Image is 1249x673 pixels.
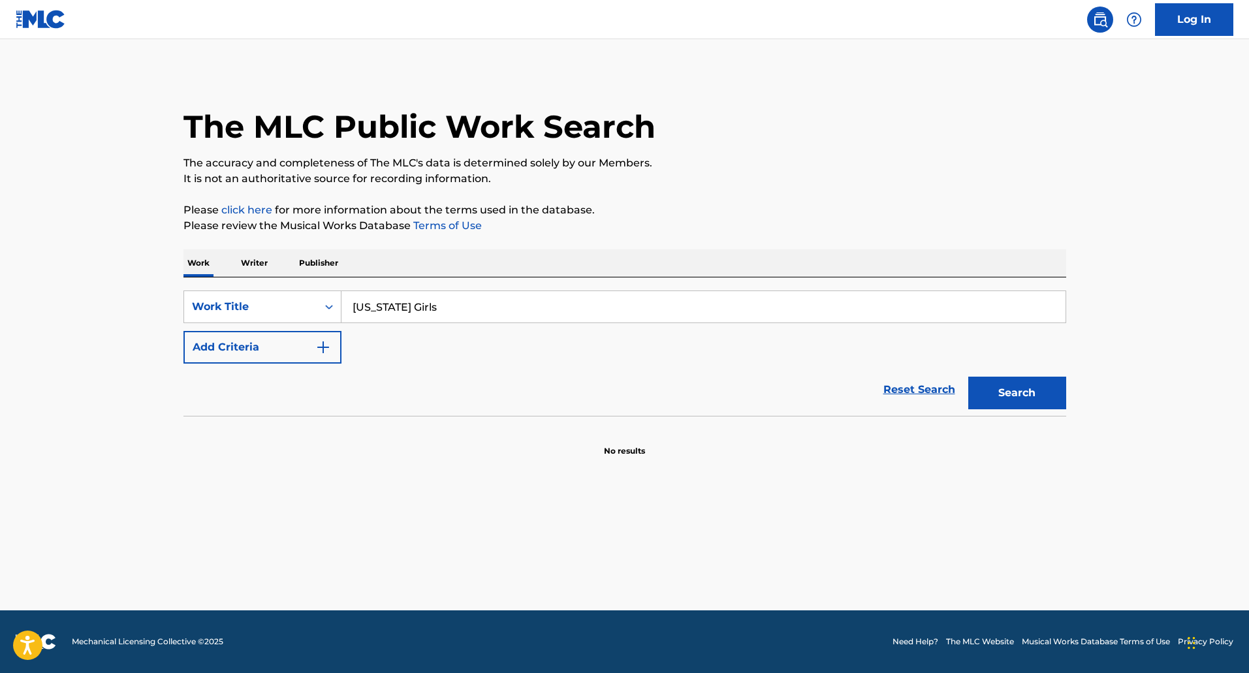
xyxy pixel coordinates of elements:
[1087,7,1113,33] a: Public Search
[1155,3,1233,36] a: Log In
[221,204,272,216] a: click here
[1092,12,1108,27] img: search
[877,375,962,404] a: Reset Search
[237,249,272,277] p: Writer
[1126,12,1142,27] img: help
[183,155,1066,171] p: The accuracy and completeness of The MLC's data is determined solely by our Members.
[16,10,66,29] img: MLC Logo
[411,219,482,232] a: Terms of Use
[183,107,656,146] h1: The MLC Public Work Search
[315,339,331,355] img: 9d2ae6d4665cec9f34b9.svg
[72,636,223,648] span: Mechanical Licensing Collective © 2025
[1022,636,1170,648] a: Musical Works Database Terms of Use
[183,202,1066,218] p: Please for more information about the terms used in the database.
[968,377,1066,409] button: Search
[183,171,1066,187] p: It is not an authoritative source for recording information.
[183,218,1066,234] p: Please review the Musical Works Database
[16,634,56,650] img: logo
[1121,7,1147,33] div: Help
[1188,623,1195,663] div: Drag
[295,249,342,277] p: Publisher
[183,290,1066,416] form: Search Form
[946,636,1014,648] a: The MLC Website
[183,331,341,364] button: Add Criteria
[192,299,309,315] div: Work Title
[604,430,645,457] p: No results
[1184,610,1249,673] iframe: Chat Widget
[1178,636,1233,648] a: Privacy Policy
[893,636,938,648] a: Need Help?
[183,249,213,277] p: Work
